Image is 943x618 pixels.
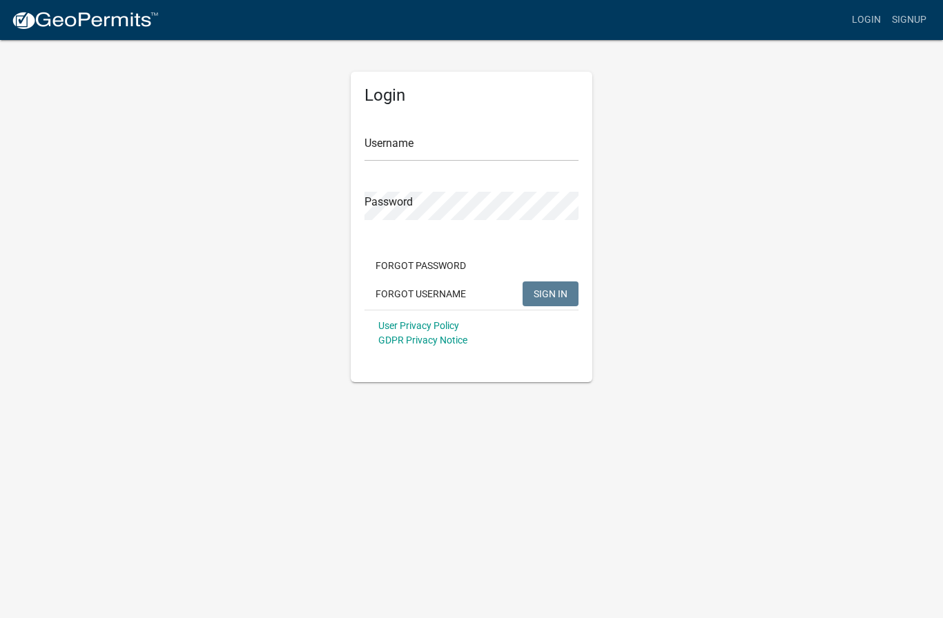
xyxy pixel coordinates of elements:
h5: Login [364,86,579,106]
button: Forgot Username [364,281,477,306]
a: User Privacy Policy [378,320,459,331]
button: Forgot Password [364,253,477,278]
a: Login [846,7,886,33]
span: SIGN IN [534,288,567,299]
a: GDPR Privacy Notice [378,335,467,346]
a: Signup [886,7,932,33]
button: SIGN IN [523,281,579,306]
